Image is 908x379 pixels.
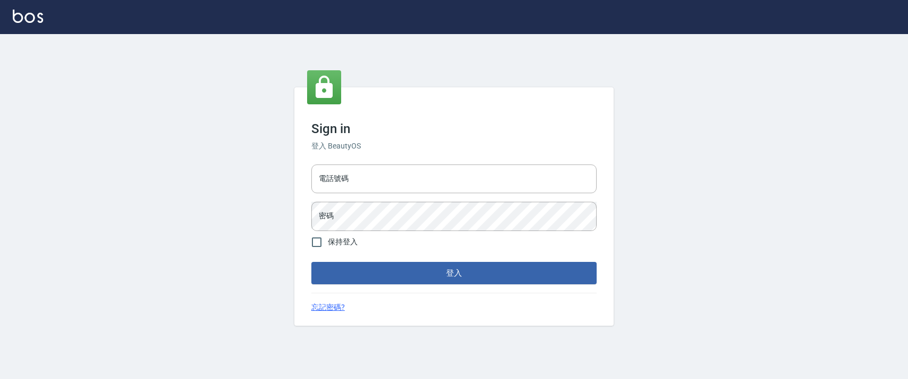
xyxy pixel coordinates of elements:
span: 保持登入 [328,236,358,248]
a: 忘記密碼? [311,302,345,313]
button: 登入 [311,262,597,284]
img: Logo [13,10,43,23]
h3: Sign in [311,121,597,136]
h6: 登入 BeautyOS [311,141,597,152]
